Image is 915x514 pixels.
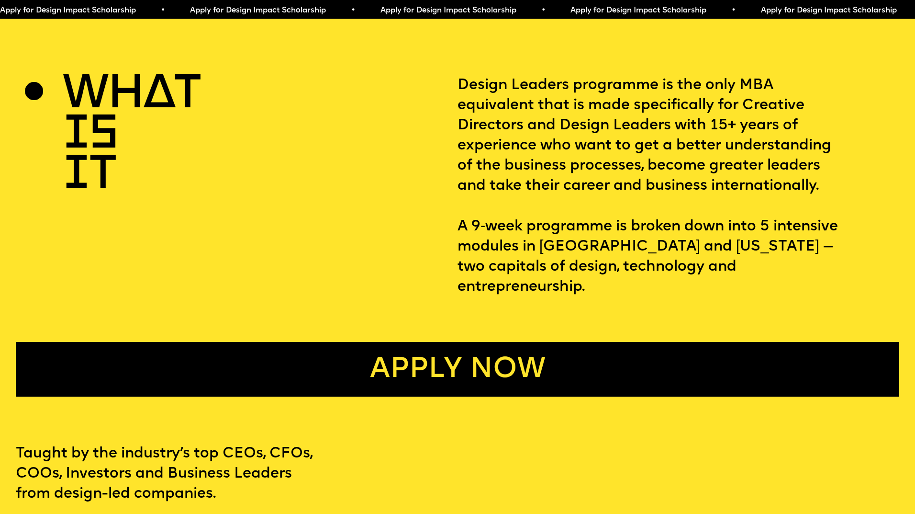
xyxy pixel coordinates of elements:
p: Taught by the industry’s top CEOs, CFOs, COOs, Investors and Business Leaders from design-led com... [16,444,318,504]
h2: WHAT IS IT [63,76,136,196]
span: • [731,7,736,14]
a: Apply now [16,342,899,397]
span: • [351,7,355,14]
p: Design Leaders programme is the only MBA equivalent that is made specifically for Creative Direct... [457,76,899,297]
span: • [541,7,546,14]
span: • [161,7,165,14]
